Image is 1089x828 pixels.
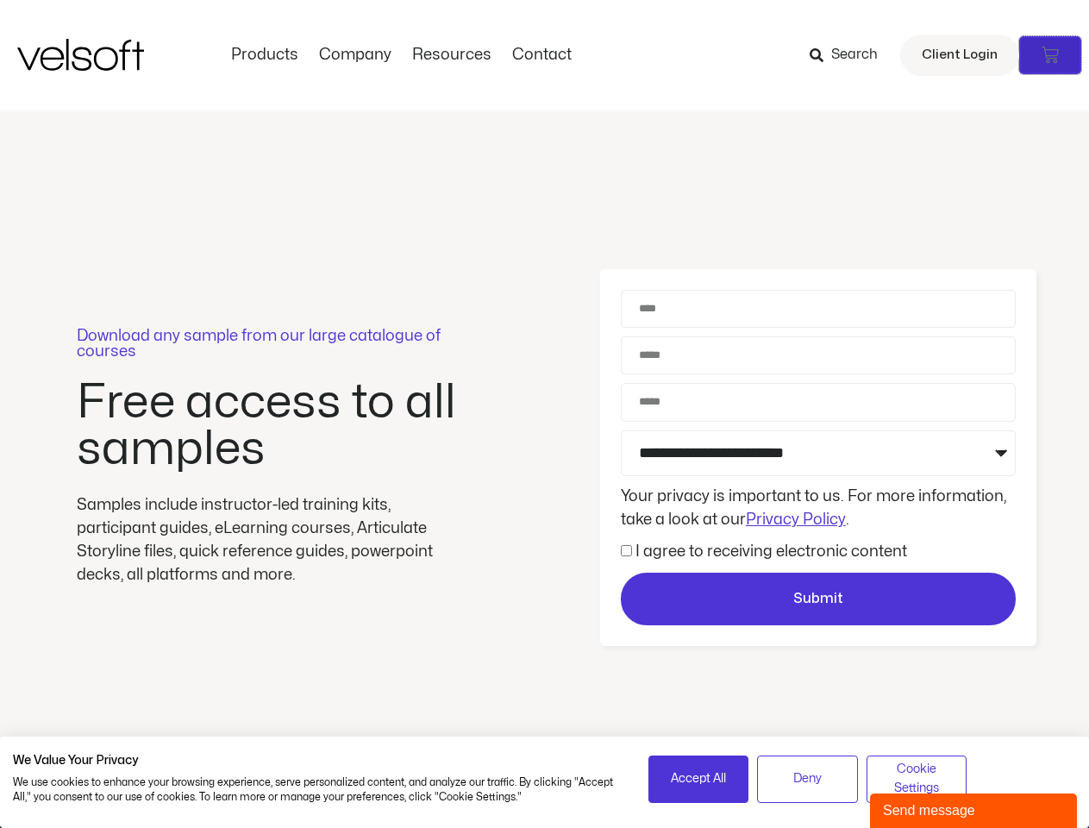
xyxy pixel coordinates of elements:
p: We use cookies to enhance your browsing experience, serve personalized content, and analyze our t... [13,775,623,805]
button: Adjust cookie preferences [867,756,967,803]
a: Privacy Policy [746,512,846,527]
nav: Menu [221,46,582,65]
a: CompanyMenu Toggle [309,46,402,65]
div: Your privacy is important to us. For more information, take a look at our . [616,485,1020,531]
span: Search [831,44,878,66]
span: Deny [793,769,822,788]
h2: Free access to all samples [77,379,465,473]
h2: We Value Your Privacy [13,753,623,768]
span: Cookie Settings [878,760,956,799]
a: ContactMenu Toggle [502,46,582,65]
a: Client Login [900,34,1019,76]
img: Velsoft Training Materials [17,39,144,71]
span: Accept All [671,769,726,788]
iframe: chat widget [870,790,1080,828]
a: Search [810,41,890,70]
span: Client Login [922,44,998,66]
button: Submit [621,573,1016,626]
button: Accept all cookies [648,756,749,803]
label: I agree to receiving electronic content [635,544,907,559]
button: Deny all cookies [757,756,858,803]
a: ProductsMenu Toggle [221,46,309,65]
p: Download any sample from our large catalogue of courses [77,329,465,360]
a: ResourcesMenu Toggle [402,46,502,65]
span: Submit [793,588,843,611]
div: Samples include instructor-led training kits, participant guides, eLearning courses, Articulate S... [77,493,465,586]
